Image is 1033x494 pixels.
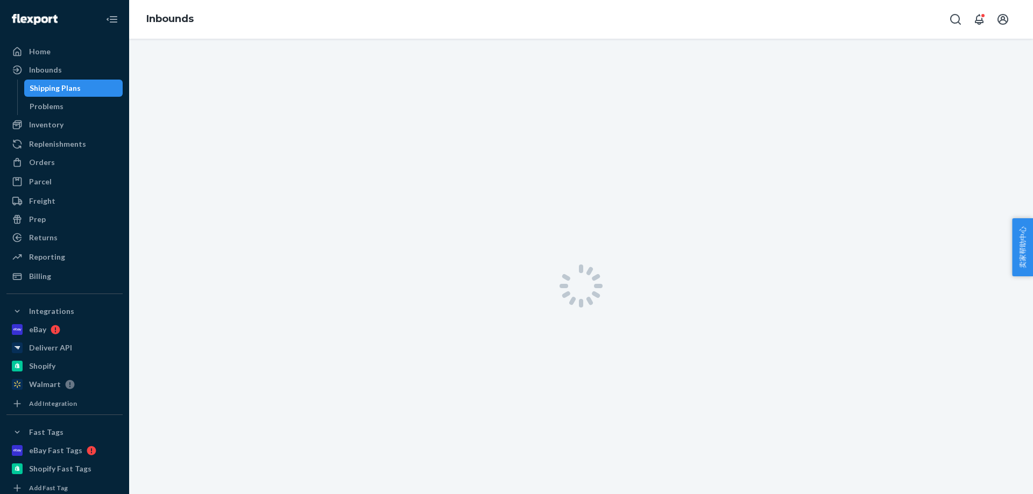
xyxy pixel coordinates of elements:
[6,192,123,210] a: Freight
[24,80,123,97] a: Shipping Plans
[6,303,123,320] button: Integrations
[6,376,123,393] a: Walmart
[6,424,123,441] button: Fast Tags
[101,9,123,30] button: Close Navigation
[29,252,65,262] div: Reporting
[6,173,123,190] a: Parcel
[29,324,46,335] div: eBay
[24,98,123,115] a: Problems
[29,271,51,282] div: Billing
[29,214,46,225] div: Prep
[29,379,61,390] div: Walmart
[968,9,990,30] button: Open notifications
[29,483,68,492] div: Add Fast Tag
[29,196,55,206] div: Freight
[6,339,123,356] a: Deliverr API
[29,463,91,474] div: Shopify Fast Tags
[992,9,1014,30] button: Open account menu
[1012,218,1033,276] button: 卖家帮助中心
[29,46,51,57] div: Home
[29,119,63,130] div: Inventory
[29,342,72,353] div: Deliverr API
[6,229,123,246] a: Returns
[945,9,966,30] button: Open Search Box
[29,427,63,438] div: Fast Tags
[29,65,62,75] div: Inbounds
[29,176,52,187] div: Parcel
[6,154,123,171] a: Orders
[29,232,58,243] div: Returns
[29,445,82,456] div: eBay Fast Tags
[6,268,123,285] a: Billing
[6,321,123,338] a: eBay
[29,157,55,168] div: Orders
[6,211,123,228] a: Prep
[6,248,123,266] a: Reporting
[146,13,194,25] a: Inbounds
[29,139,86,149] div: Replenishments
[30,101,63,112] div: Problems
[138,4,202,35] ol: breadcrumbs
[6,135,123,153] a: Replenishments
[29,399,77,408] div: Add Integration
[30,83,81,94] div: Shipping Plans
[6,116,123,133] a: Inventory
[6,357,123,375] a: Shopify
[6,61,123,78] a: Inbounds
[6,43,123,60] a: Home
[29,361,55,371] div: Shopify
[6,397,123,410] a: Add Integration
[29,306,74,317] div: Integrations
[6,442,123,459] a: eBay Fast Tags
[6,460,123,477] a: Shopify Fast Tags
[12,14,58,25] img: Flexport logo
